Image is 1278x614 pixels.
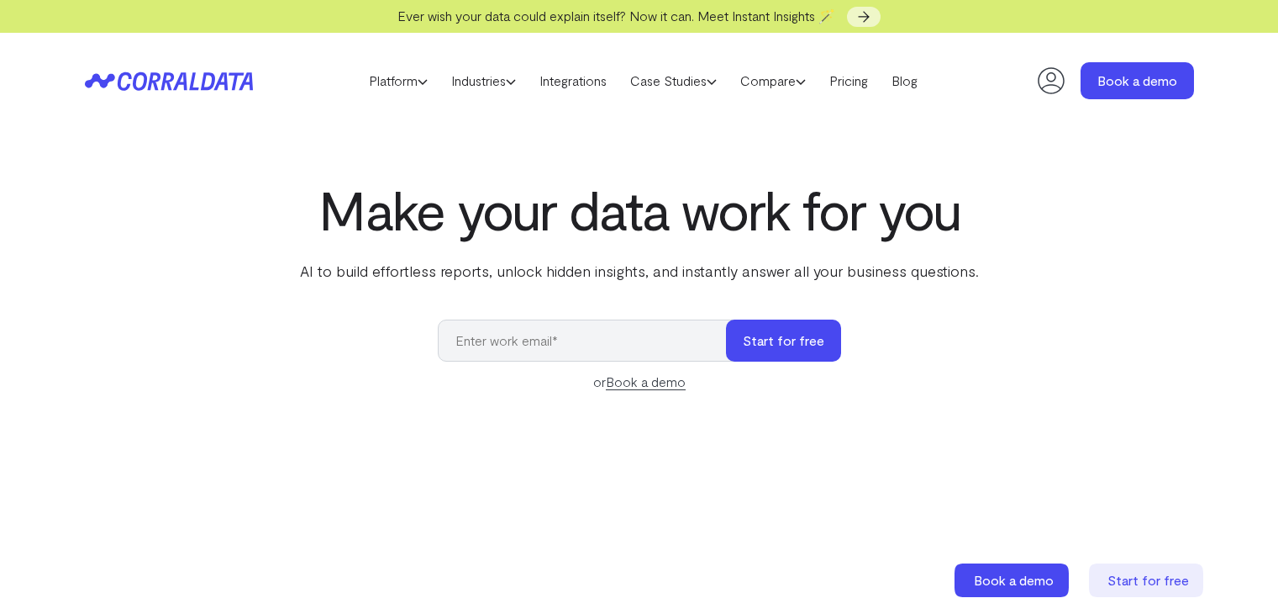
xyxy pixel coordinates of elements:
[357,68,439,93] a: Platform
[438,372,841,392] div: or
[438,320,743,362] input: Enter work email*
[818,68,880,93] a: Pricing
[297,179,982,240] h1: Make your data work for you
[1089,564,1207,597] a: Start for free
[297,260,982,282] p: AI to build effortless reports, unlock hidden insights, and instantly answer all your business qu...
[528,68,618,93] a: Integrations
[974,572,1054,588] span: Book a demo
[955,564,1072,597] a: Book a demo
[728,68,818,93] a: Compare
[606,373,686,390] a: Book a demo
[880,68,929,93] a: Blog
[1081,62,1194,99] a: Book a demo
[726,320,841,362] button: Start for free
[397,8,835,24] span: Ever wish your data could explain itself? Now it can. Meet Instant Insights 🪄
[1107,572,1189,588] span: Start for free
[439,68,528,93] a: Industries
[618,68,728,93] a: Case Studies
